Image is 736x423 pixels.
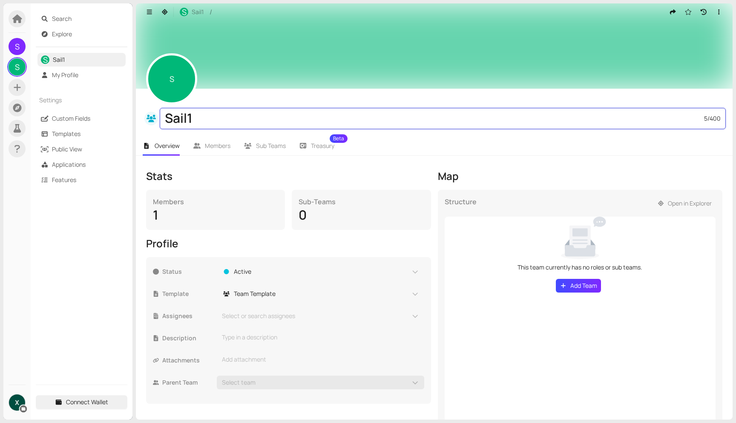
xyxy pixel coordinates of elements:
div: Stats [146,169,431,183]
span: Attachments [162,356,217,365]
div: Members [153,197,278,207]
span: Search [52,12,123,26]
button: Add Team [556,279,601,293]
a: Templates [52,130,80,138]
span: Active [234,267,251,276]
a: Custom Fields [52,114,90,122]
sup: Beta [330,134,348,143]
span: S [15,38,20,55]
a: Explore [52,30,72,38]
span: Template [162,289,217,298]
span: Add Team [570,281,597,290]
span: Select team [219,378,256,387]
span: Connect Wallet [66,397,108,407]
div: 1 [153,207,278,223]
span: Parent Team [162,378,217,387]
div: Add attachment [217,353,424,366]
div: Sub-Teams [299,197,424,207]
button: Connect Wallet [36,395,127,409]
span: Open in Explorer [668,199,712,208]
div: 0 [299,207,424,223]
textarea: Sail1 [165,110,704,127]
span: Settings [39,96,109,105]
div: This team currently has no roles or sub teams. [517,263,642,272]
div: Type in a description [222,333,419,342]
div: Settings [36,90,127,110]
div: 5 / 400 [704,114,721,123]
a: Public View [52,145,82,153]
a: Applications [52,160,86,168]
img: ACg8ocL2PLSHMB-tEaOxArXAbWMbuPQZH6xV--tiP_qvgO-k-ozjdA=s500 [9,394,25,411]
span: Overview [155,142,180,150]
span: S [182,8,187,16]
span: Select or search assignees [219,311,295,321]
span: Team Template [234,289,276,298]
button: Open in Explorer [653,197,716,210]
span: Sail1 [192,7,204,17]
span: Assignees [162,311,217,321]
span: Description [162,333,217,343]
span: S [170,53,174,104]
span: Sub Teams [256,142,286,150]
span: Treasury [311,143,334,149]
span: Status [162,267,217,276]
a: My Profile [52,71,78,79]
span: S [15,58,20,75]
div: Profile [146,237,431,250]
span: Members [205,142,230,150]
a: Sail1 [53,55,65,64]
a: Features [52,176,76,184]
div: Structure [445,197,477,217]
button: SSail1 [175,5,208,19]
div: Map [438,169,723,183]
